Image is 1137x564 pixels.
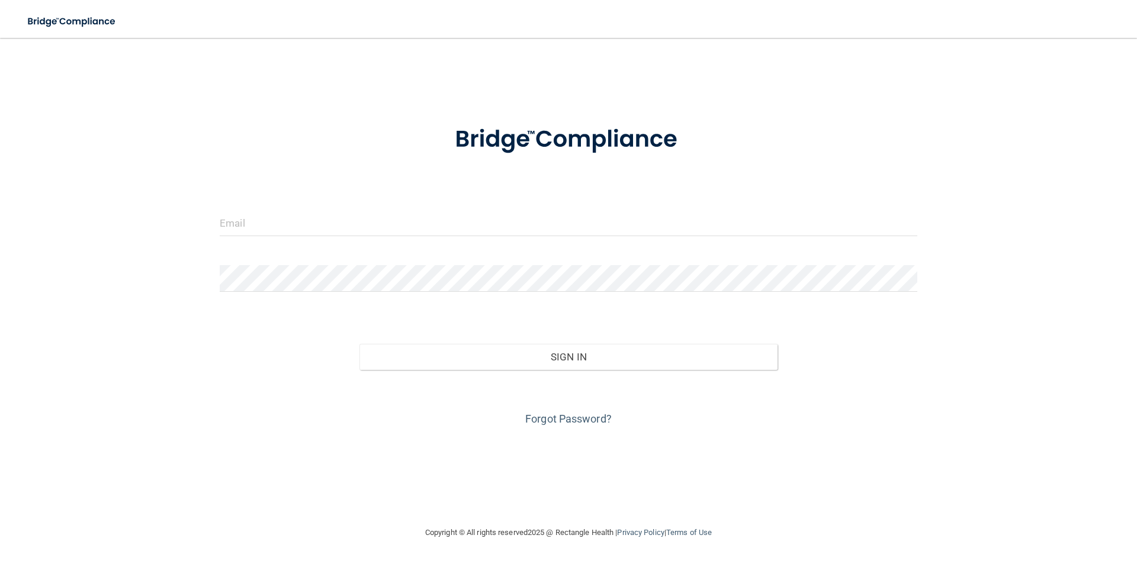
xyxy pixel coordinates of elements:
[525,412,612,425] a: Forgot Password?
[18,9,127,34] img: bridge_compliance_login_screen.278c3ca4.svg
[666,528,712,537] a: Terms of Use
[352,514,785,552] div: Copyright © All rights reserved 2025 @ Rectangle Health | |
[431,109,706,170] img: bridge_compliance_login_screen.278c3ca4.svg
[220,210,917,236] input: Email
[359,344,778,370] button: Sign In
[617,528,664,537] a: Privacy Policy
